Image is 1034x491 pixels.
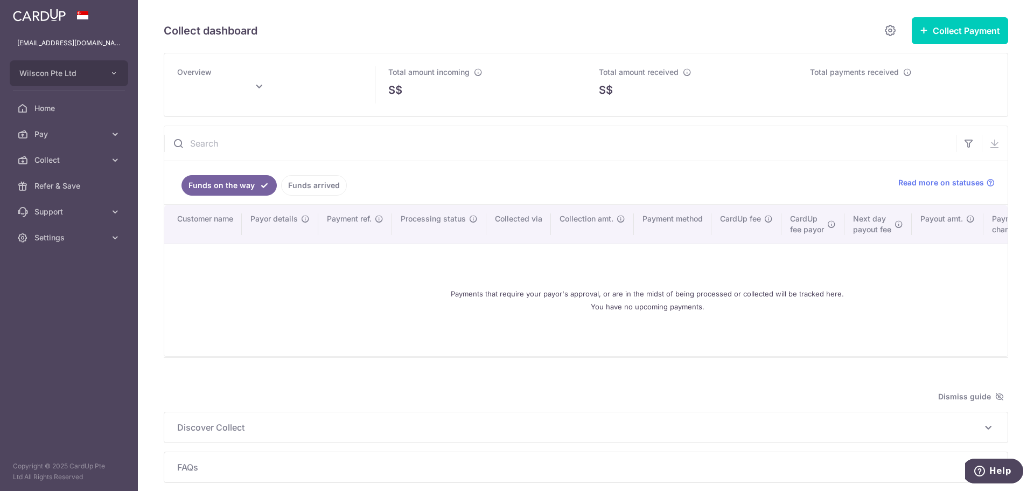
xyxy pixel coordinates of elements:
[10,60,128,86] button: Wilscon Pte Ltd
[164,22,257,39] h5: Collect dashboard
[599,67,679,77] span: Total amount received
[965,459,1023,486] iframe: Opens a widget where you can find more information
[938,390,1004,403] span: Dismiss guide
[34,129,106,140] span: Pay
[634,205,711,244] th: Payment method
[19,68,99,79] span: Wilscon Pte Ltd
[164,126,956,161] input: Search
[486,205,551,244] th: Collected via
[912,17,1008,44] button: Collect Payment
[177,67,212,77] span: Overview
[920,213,963,224] span: Payout amt.
[34,181,106,191] span: Refer & Save
[388,82,402,98] span: S$
[181,175,277,196] a: Funds on the way
[599,82,613,98] span: S$
[327,213,372,224] span: Payment ref.
[281,175,347,196] a: Funds arrived
[250,213,298,224] span: Payor details
[177,461,982,474] span: FAQs
[164,205,242,244] th: Customer name
[34,155,106,165] span: Collect
[177,421,995,434] p: Discover Collect
[177,461,995,474] p: FAQs
[898,177,984,188] span: Read more on statuses
[388,67,470,77] span: Total amount incoming
[720,213,761,224] span: CardUp fee
[560,213,613,224] span: Collection amt.
[177,421,982,434] span: Discover Collect
[13,9,66,22] img: CardUp
[24,8,46,17] span: Help
[790,213,824,235] span: CardUp fee payor
[34,232,106,243] span: Settings
[34,103,106,114] span: Home
[853,213,891,235] span: Next day payout fee
[17,38,121,49] p: [EMAIL_ADDRESS][DOMAIN_NAME]
[810,67,899,77] span: Total payments received
[401,213,466,224] span: Processing status
[898,177,995,188] a: Read more on statuses
[34,206,106,217] span: Support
